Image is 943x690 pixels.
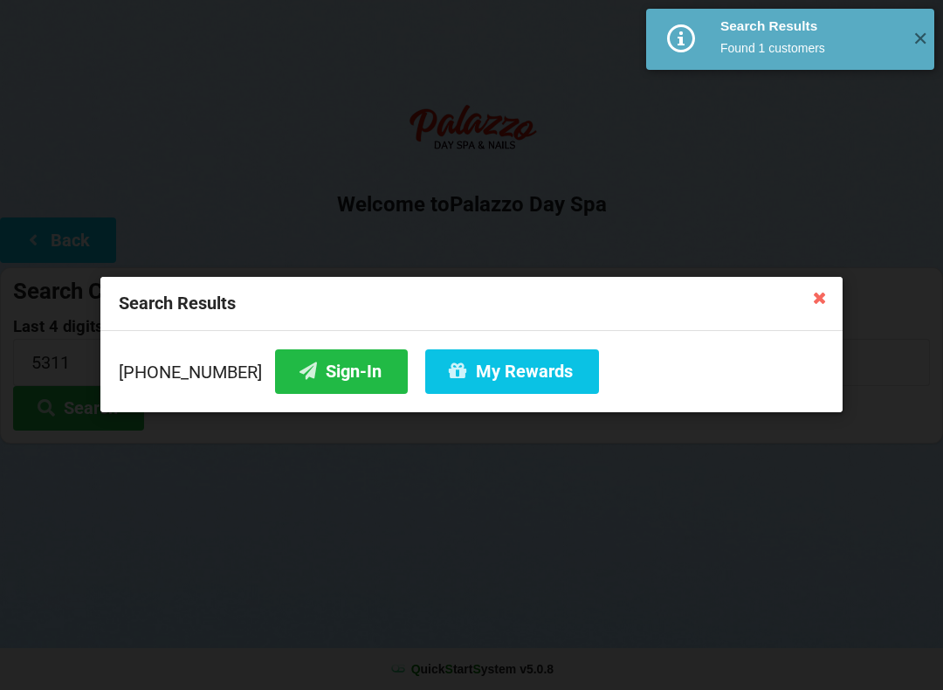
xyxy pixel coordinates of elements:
div: Search Results [100,277,843,331]
div: Search Results [720,17,899,35]
div: [PHONE_NUMBER] [119,349,824,394]
button: Sign-In [275,349,408,394]
button: My Rewards [425,349,599,394]
div: Found 1 customers [720,39,899,57]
